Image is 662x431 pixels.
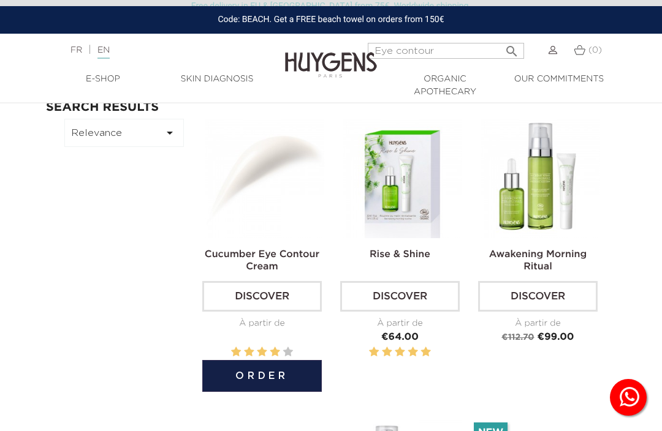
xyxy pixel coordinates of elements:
label: 4 [270,345,280,360]
a: Awakening Morning Ritual [489,250,587,272]
span: (0) [588,46,602,54]
button: Order [202,360,322,392]
a: Our commitments [502,73,616,86]
i:  [504,40,519,55]
button: Relevance [64,119,184,147]
a: E-Shop [46,73,160,86]
a: Discover [340,281,460,312]
i:  [162,126,177,140]
label: 3 [395,345,405,360]
div: À partir de [202,317,322,330]
img: Rise & Shine [343,119,462,238]
label: 2 [382,345,392,360]
a: Skin Diagnosis [160,73,274,86]
label: 2 [244,345,254,360]
label: 1 [231,345,241,360]
button:  [501,39,523,56]
a: Discover [478,281,598,312]
label: 4 [408,345,417,360]
a: Cucumber Eye Contour Cream [205,250,319,272]
span: €112.70 [501,333,534,342]
h2: Search results [46,100,616,114]
input: Search [368,43,524,59]
a: FR [70,46,82,54]
img: Huygens [285,32,377,80]
a: Rise & Shine [370,250,430,260]
label: 1 [369,345,379,360]
span: €99.00 [537,332,574,342]
div: À partir de [340,317,460,330]
a: Organic Apothecary [388,73,502,99]
a: Discover [202,281,322,312]
label: 5 [283,345,293,360]
a: EN [97,46,110,59]
span: €64.00 [381,332,419,342]
img: Awakening Morning Trio [481,119,600,238]
label: 5 [421,345,431,360]
label: 3 [257,345,267,360]
div: | [64,43,267,58]
div: À partir de [478,317,598,330]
